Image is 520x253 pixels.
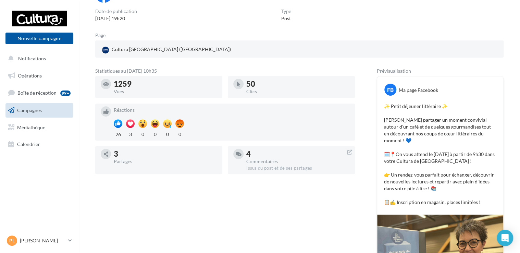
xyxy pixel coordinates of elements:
span: Opérations [18,73,42,79]
p: ✨ Petit déjeuner littéraire ✨ [PERSON_NAME] partager un moment convivial autour d’un café et de q... [384,103,496,206]
span: PL [9,237,15,244]
span: Médiathèque [17,124,45,130]
a: Cultura [GEOGRAPHIC_DATA] ([GEOGRAPHIC_DATA]) [101,45,233,55]
a: PL [PERSON_NAME] [5,234,73,247]
div: Clics [246,89,349,94]
div: 0 [151,130,159,138]
div: Ma page Facebook [399,87,438,94]
span: Campagnes [17,107,42,113]
div: [DATE] 19h20 [95,15,137,22]
div: FB [384,84,396,96]
div: Vues [114,89,217,94]
div: Prévisualisation [377,69,504,73]
a: Campagnes [4,103,75,118]
a: Calendrier [4,137,75,152]
div: Page [95,33,111,38]
div: Date de publication [95,9,137,14]
div: 0 [163,130,172,138]
div: 3 [126,130,135,138]
div: 1259 [114,80,217,88]
div: 0 [175,130,184,138]
div: 0 [138,130,147,138]
a: Médiathèque [4,120,75,135]
span: Calendrier [17,141,40,147]
button: Notifications [4,51,72,66]
div: Issus du post et de ses partages [246,165,349,171]
p: [PERSON_NAME] [20,237,65,244]
span: Notifications [18,56,46,61]
div: Type [281,9,291,14]
div: 4 [246,150,349,158]
span: Boîte de réception [17,90,57,96]
div: Open Intercom Messenger [497,230,513,246]
div: Statistiques au [DATE] 10h35 [95,69,355,73]
button: Nouvelle campagne [5,33,73,44]
div: 99+ [60,91,71,96]
div: Cultura [GEOGRAPHIC_DATA] ([GEOGRAPHIC_DATA]) [101,45,232,55]
div: Partages [114,159,217,164]
a: Boîte de réception99+ [4,85,75,100]
div: Post [281,15,291,22]
div: 3 [114,150,217,158]
div: Réactions [114,108,349,112]
div: 50 [246,80,349,88]
div: Commentaires [246,159,349,164]
div: 26 [114,130,122,138]
a: Opérations [4,69,75,83]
